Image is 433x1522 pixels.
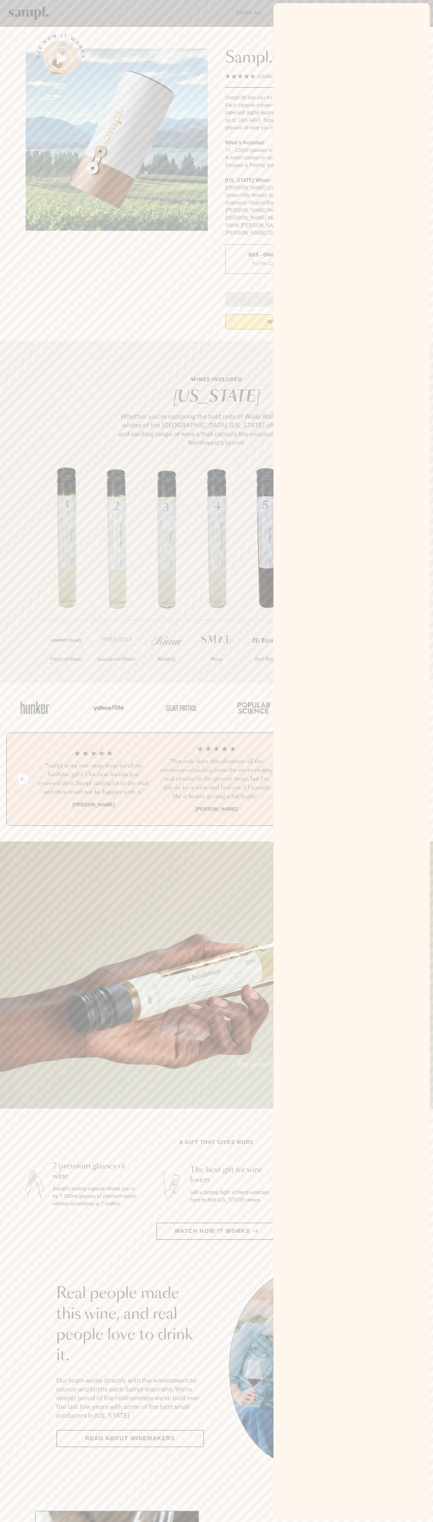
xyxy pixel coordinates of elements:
button: Sold Out [225,292,407,307]
b: [PERSON_NAME] [195,806,238,812]
img: Artboard_6_04f9a106-072f-468a-bdd7-f11783b05722_x450.png [89,694,126,721]
h3: “Not only does this eliminate all the confusion of picking from the never ending wall of wine in ... [160,757,273,801]
button: Previous slide [17,774,29,784]
p: Rose [191,655,242,663]
div: 136Reviews [225,72,286,81]
p: Gift a tasting flight of hand-selected, hard-to-find [US_STATE] wines. [190,1189,275,1204]
em: [US_STATE] [173,390,260,405]
p: Sampl.06 lets you try some of [US_STATE]'s best wine from small producers. Each capsule comes wit... [225,94,407,132]
p: Riesling [141,655,191,663]
small: Try the Capsule [252,260,286,267]
li: 5 / 7 [242,467,292,683]
p: Sauvignon Blanc [91,655,141,663]
p: Our team works directly with the winemakers to source and bottle each Sampl shipment. We’re deepl... [56,1376,204,1420]
h3: 7 premium glasses of wine [53,1161,138,1181]
span: $55 - One Pack [248,251,290,258]
p: Wines Included [116,376,317,383]
h2: A gift that gives more [179,1139,254,1146]
p: [PERSON_NAME] Cabernet Sauvignon 2022 Seven Hills Winery Sauvignon Blanc 2023 Gramercy Picpoul Bl... [225,184,407,237]
img: Artboard_4_28b4d326-c26e-48f9-9c80-911f17d6414e_x450.png [234,694,272,721]
li: 2 / 4 [160,745,273,813]
li: 2 / 7 [91,467,141,683]
li: 7x - 100ml glasses of small production, premium [US_STATE] wines [225,147,407,154]
span: 136 [258,74,267,80]
h3: The best gift for wine lovers [190,1165,275,1185]
strong: [US_STATE] Wines: [225,178,272,183]
p: The perfect gift for everyone from wine lovers to casual sippers. [237,1060,424,1069]
a: Read about Winemakers [56,1430,204,1447]
li: Recipes & Pairing Suggestions [225,162,407,169]
p: Picpoul Blanc [41,655,91,663]
img: Artboard_1_c8cd28af-0030-4af1-819c-248e302c7f06_x450.png [16,694,54,721]
li: A smart coaster to access winemaker videos and detailed tasting notes. [225,154,407,162]
img: Sampl.06 - Washington [26,49,208,231]
p: A gift of good taste [237,1039,424,1054]
li: 3 / 7 [141,467,191,683]
img: Artboard_5_7fdae55a-36fd-43f7-8bfd-f74a06a2878e_x450.png [161,694,199,721]
b: [PERSON_NAME] [72,802,115,808]
p: Sampl's tasting capsule allows you to try 7 100ml glasses of premium wines without committing to ... [53,1185,138,1208]
h1: Sampl.06 - [US_STATE] [225,49,407,67]
li: 1 / 7 [41,467,91,683]
button: See how it works [43,41,78,76]
span: Reviews [267,74,286,80]
h3: “Sampl is my one-stop shop for all my birthday gifts! Our best friends just received their Sampl ... [37,762,150,797]
h2: Real people made this wine, and real people love to drink it. [56,1283,204,1366]
strong: What’s Included: [225,140,265,145]
p: Whether you're exploring the bold reds of Walla Walla or the crisp whites of the [GEOGRAPHIC_DATA... [116,412,317,447]
p: Red Blend [242,655,292,663]
button: Watch how it works [156,1223,277,1240]
a: interested in gifting for groups? [225,314,407,329]
li: 4 / 7 [191,467,242,683]
li: 1 / 4 [37,745,150,813]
